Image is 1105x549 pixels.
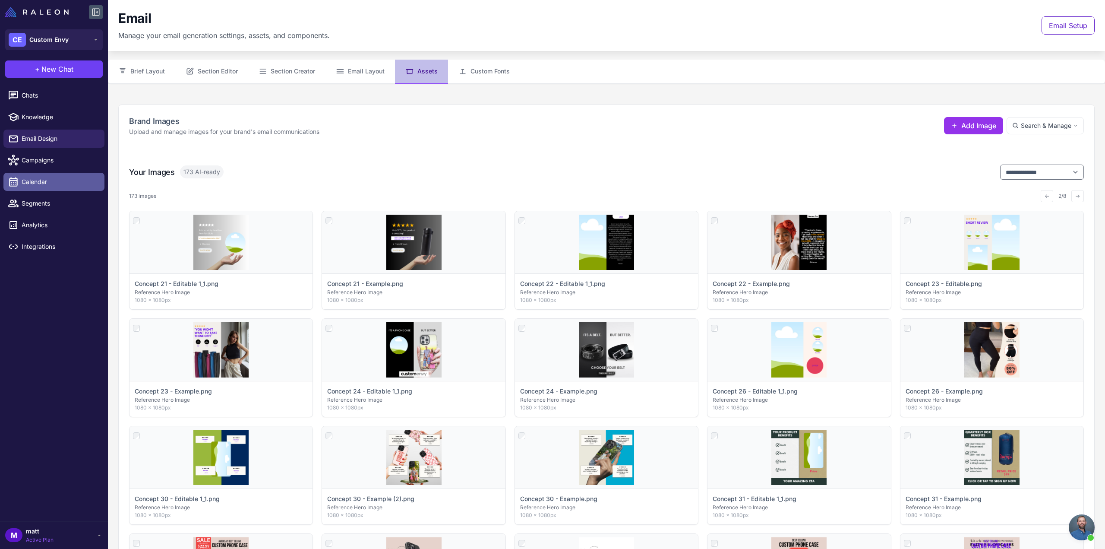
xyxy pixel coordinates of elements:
span: matt [26,527,54,536]
a: Campaigns [3,151,104,169]
div: 173 images [129,192,156,200]
p: Reference Hero Image [906,504,1078,511]
p: Concept 30 - Editable 1_1.png [135,494,220,504]
p: Concept 22 - Editable 1_1.png [520,279,605,289]
p: Reference Hero Image [327,396,500,404]
p: 1080 × 1080px [520,296,693,304]
p: Reference Hero Image [520,504,693,511]
div: CE [9,33,26,47]
button: Brief Layout [108,60,175,84]
p: Concept 30 - Example (2).png [327,494,414,504]
p: Reference Hero Image [135,396,307,404]
button: Section Editor [175,60,248,84]
div: M [5,528,22,542]
p: Reference Hero Image [520,396,693,404]
h2: Brand Images [129,115,319,127]
a: Segments [3,194,104,213]
span: New Chat [41,64,73,74]
h3: Your Images [129,166,175,178]
div: Open chat [1069,514,1095,540]
a: Integrations [3,238,104,256]
p: Concept 21 - Editable 1_1.png [135,279,218,289]
span: Email Setup [1049,20,1087,31]
p: Reference Hero Image [135,289,307,296]
button: +New Chat [5,60,103,78]
p: Concept 24 - Editable 1_1.png [327,387,412,396]
p: Concept 30 - Example.png [520,494,597,504]
button: → [1071,190,1084,202]
p: Reference Hero Image [135,504,307,511]
span: Campaigns [22,155,98,165]
button: Search & Manage [1007,117,1084,134]
p: 1080 × 1080px [520,511,693,519]
p: 1080 × 1080px [713,296,885,304]
span: Active Plan [26,536,54,544]
span: Analytics [22,220,98,230]
a: Raleon Logo [5,7,72,17]
p: 1080 × 1080px [713,404,885,412]
p: Concept 31 - Example.png [906,494,982,504]
a: Calendar [3,173,104,191]
p: 1080 × 1080px [135,511,307,519]
button: Email Layout [325,60,395,84]
a: Email Design [3,130,104,148]
button: Custom Fonts [448,60,520,84]
p: Concept 26 - Editable 1_1.png [713,387,798,396]
span: Integrations [22,242,98,251]
p: Reference Hero Image [713,289,885,296]
button: CECustom Envy [5,29,103,50]
a: Analytics [3,216,104,234]
a: Knowledge [3,108,104,126]
button: ← [1041,190,1053,202]
a: Chats [3,86,104,105]
p: 1080 × 1080px [520,404,693,412]
h1: Email [118,10,152,27]
span: Calendar [22,177,98,187]
p: Concept 21 - Example.png [327,279,403,289]
p: 1080 × 1080px [906,404,1078,412]
span: Knowledge [22,112,98,122]
p: Concept 26 - Example.png [906,387,983,396]
p: 1080 × 1080px [135,296,307,304]
p: 1080 × 1080px [327,404,500,412]
p: Reference Hero Image [713,504,885,511]
p: Manage your email generation settings, assets, and components. [118,30,330,41]
span: Chats [22,91,98,100]
p: 1080 × 1080px [135,404,307,412]
p: Reference Hero Image [713,396,885,404]
span: Segments [22,199,98,208]
p: Concept 24 - Example.png [520,387,597,396]
p: Reference Hero Image [327,289,500,296]
span: 173 AI-ready [180,165,224,178]
p: 1080 × 1080px [906,296,1078,304]
p: 1080 × 1080px [327,296,500,304]
span: Search & Manage [1021,121,1071,130]
button: Add Image [944,117,1003,134]
p: Reference Hero Image [520,289,693,296]
span: Custom Envy [29,35,69,44]
p: Upload and manage images for your brand's email communications [129,127,319,136]
p: 1080 × 1080px [713,511,885,519]
button: Section Creator [248,60,325,84]
button: Assets [395,60,448,84]
p: 1080 × 1080px [906,511,1078,519]
p: Reference Hero Image [906,396,1078,404]
p: Concept 31 - Editable 1_1.png [713,494,796,504]
span: 2/8 [1055,192,1070,200]
span: Email Design [22,134,98,143]
p: Concept 22 - Example.png [713,279,790,289]
span: Add Image [961,121,996,131]
span: + [35,64,40,74]
p: Reference Hero Image [906,289,1078,296]
p: Concept 23 - Example.png [135,387,212,396]
p: Concept 23 - Editable.png [906,279,982,289]
p: Reference Hero Image [327,504,500,511]
button: Email Setup [1042,16,1095,35]
p: 1080 × 1080px [327,511,500,519]
img: Raleon Logo [5,7,69,17]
